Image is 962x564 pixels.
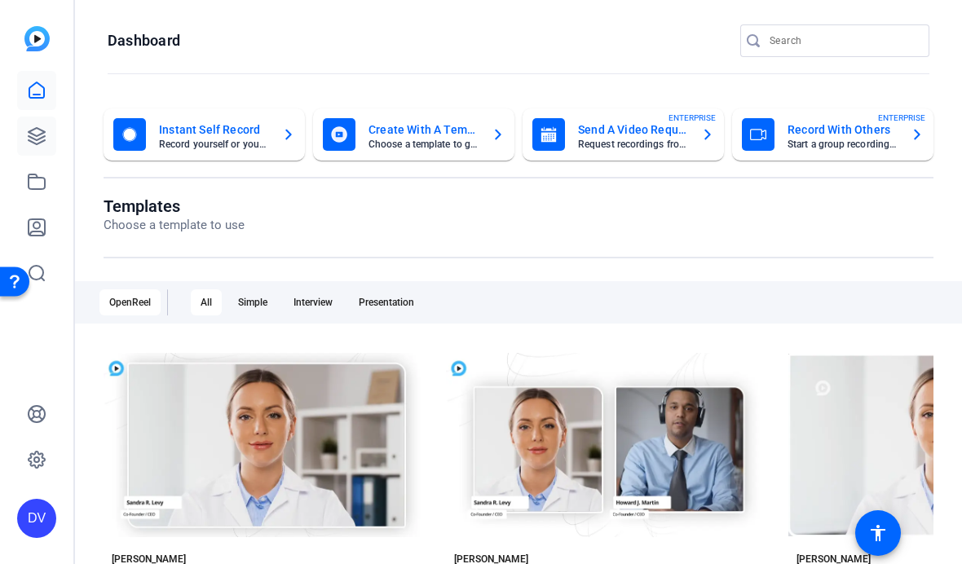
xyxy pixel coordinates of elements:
[788,120,898,139] mat-card-title: Record With Others
[868,523,888,543] mat-icon: accessibility
[99,289,161,315] div: OpenReel
[104,216,245,235] p: Choose a template to use
[17,499,56,538] div: DV
[368,139,479,149] mat-card-subtitle: Choose a template to get started
[669,112,716,124] span: ENTERPRISE
[349,289,424,315] div: Presentation
[24,26,50,51] img: blue-gradient.svg
[578,120,688,139] mat-card-title: Send A Video Request
[104,108,305,161] button: Instant Self RecordRecord yourself or your screen
[368,120,479,139] mat-card-title: Create With A Template
[159,139,269,149] mat-card-subtitle: Record yourself or your screen
[578,139,688,149] mat-card-subtitle: Request recordings from anyone, anywhere
[284,289,342,315] div: Interview
[732,108,933,161] button: Record With OthersStart a group recording sessionENTERPRISE
[191,289,222,315] div: All
[523,108,724,161] button: Send A Video RequestRequest recordings from anyone, anywhereENTERPRISE
[878,112,925,124] span: ENTERPRISE
[313,108,514,161] button: Create With A TemplateChoose a template to get started
[770,31,916,51] input: Search
[228,289,277,315] div: Simple
[788,139,898,149] mat-card-subtitle: Start a group recording session
[108,31,180,51] h1: Dashboard
[104,196,245,216] h1: Templates
[159,120,269,139] mat-card-title: Instant Self Record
